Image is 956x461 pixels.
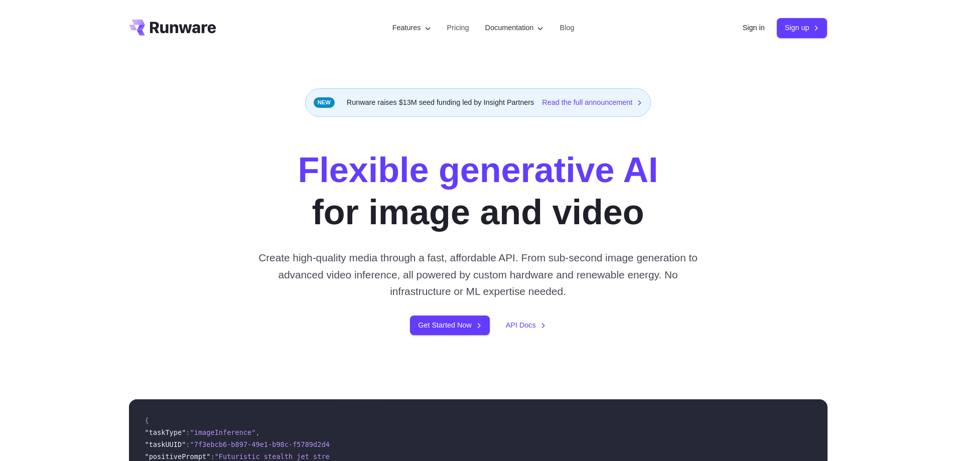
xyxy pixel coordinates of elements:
a: Pricing [447,22,469,34]
a: Blog [560,22,574,34]
span: , [255,428,259,436]
a: API Docs [506,320,546,331]
div: Runware raises $13M seed funding led by Insight Partners [305,88,651,117]
span: : [210,452,214,460]
span: "Futuristic stealth jet streaking through a neon-lit cityscape with glowing purple exhaust" [215,452,589,460]
span: "imageInference" [190,428,256,436]
a: Get Started Now [410,316,489,335]
label: Documentation [485,22,544,34]
label: Features [392,22,431,34]
a: Sign in [743,22,765,34]
strong: Flexible generative AI [298,150,658,190]
span: "positivePrompt" [145,452,211,460]
a: Read the full announcement [542,97,642,108]
span: "7f3ebcb6-b897-49e1-b98c-f5789d2d40d7" [190,440,346,448]
span: { [145,416,149,424]
a: Go to / [129,20,216,36]
span: : [186,440,190,448]
p: Create high-quality media through a fast, affordable API. From sub-second image generation to adv... [254,249,702,299]
h1: for image and video [298,149,658,233]
a: Sign up [777,18,828,38]
span: : [186,428,190,436]
span: "taskType" [145,428,186,436]
span: "taskUUID" [145,440,186,448]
